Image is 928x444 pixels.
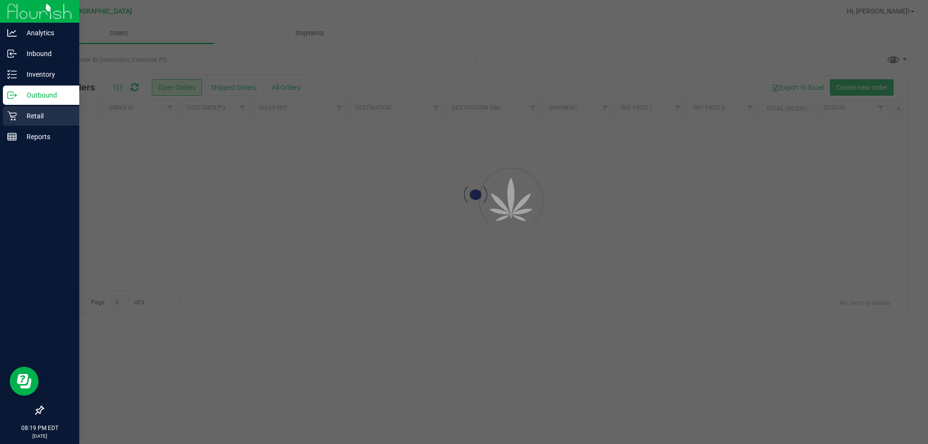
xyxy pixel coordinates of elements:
[17,27,75,39] p: Analytics
[4,432,75,440] p: [DATE]
[17,48,75,59] p: Inbound
[7,132,17,142] inline-svg: Reports
[10,367,39,396] iframe: Resource center
[7,49,17,58] inline-svg: Inbound
[17,131,75,143] p: Reports
[17,69,75,80] p: Inventory
[17,89,75,101] p: Outbound
[7,90,17,100] inline-svg: Outbound
[7,111,17,121] inline-svg: Retail
[4,424,75,432] p: 08:19 PM EDT
[7,70,17,79] inline-svg: Inventory
[7,28,17,38] inline-svg: Analytics
[17,110,75,122] p: Retail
